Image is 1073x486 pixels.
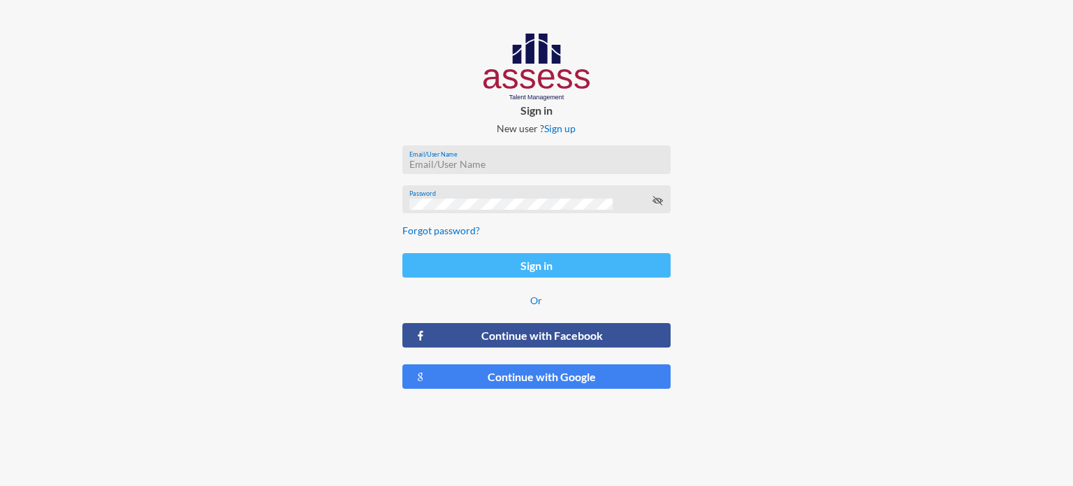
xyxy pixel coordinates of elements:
[391,103,682,117] p: Sign in
[402,253,671,278] button: Sign in
[402,294,671,306] p: Or
[544,122,576,134] a: Sign up
[391,122,682,134] p: New user ?
[483,34,590,101] img: AssessLogoo.svg
[409,159,663,170] input: Email/User Name
[402,323,671,348] button: Continue with Facebook
[402,224,480,236] a: Forgot password?
[402,364,671,389] button: Continue with Google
